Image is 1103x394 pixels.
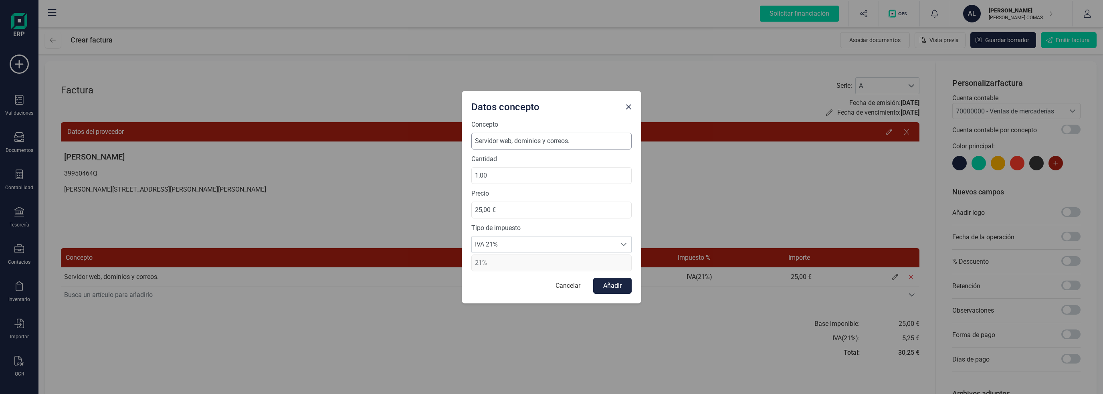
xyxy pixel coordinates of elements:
button: Cancelar [547,278,588,294]
button: Añadir [593,278,632,294]
label: Tipo de impuesto [471,223,632,233]
span: IVA 21% [472,236,616,253]
label: Precio [471,189,632,198]
button: Close [622,101,635,113]
label: Cantidad [471,154,632,164]
label: Concepto [471,120,632,129]
div: Datos concepto [468,97,622,113]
